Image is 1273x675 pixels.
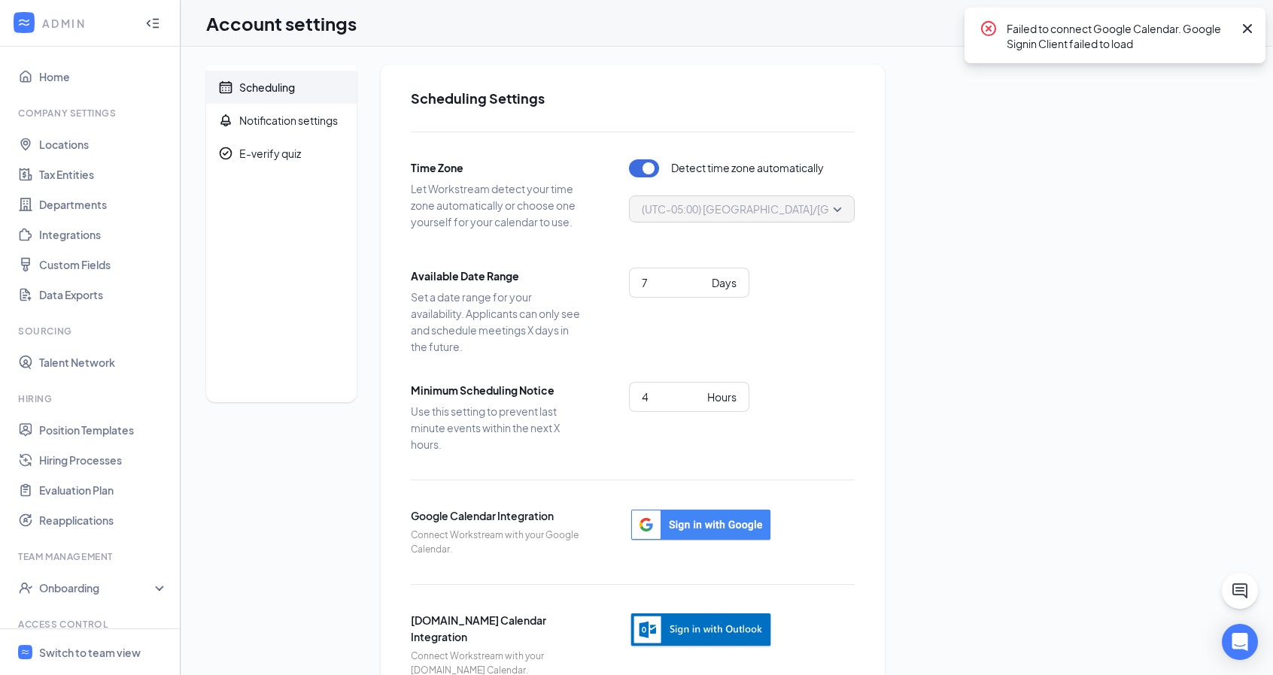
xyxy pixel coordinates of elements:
[411,180,584,230] span: Let Workstream detect your time zone automatically or choose one yourself for your calendar to use.
[18,325,165,337] div: Sourcing
[1222,624,1258,660] div: Open Intercom Messenger
[671,159,824,177] span: Detect time zone automatically
[1007,20,1232,51] div: Failed to connect Google Calendar. Google Signin Client failed to load
[39,280,168,310] a: Data Exports
[707,389,737,405] div: Hours
[411,159,584,176] span: Time Zone
[42,16,132,31] div: ADMIN
[39,347,168,377] a: Talent Network
[239,80,295,95] div: Scheduling
[642,198,998,220] span: (UTC-05:00) [GEOGRAPHIC_DATA]/[GEOGRAPHIC_DATA] - Central Time
[18,550,165,563] div: Team Management
[39,415,168,445] a: Position Templates
[18,618,165,631] div: Access control
[20,647,30,657] svg: WorkstreamLogo
[239,146,301,161] div: E-verify quiz
[411,612,584,645] span: [DOMAIN_NAME] Calendar Integration
[39,250,168,280] a: Custom Fields
[39,475,168,505] a: Evaluation Plan
[39,159,168,189] a: Tax Entities
[206,104,357,137] a: BellNotification settings
[1238,20,1256,38] svg: Cross
[206,11,357,36] h1: Account settings
[39,62,168,92] a: Home
[218,80,233,95] svg: Calendar
[239,113,338,128] div: Notification settings
[411,89,855,107] h2: Scheduling Settings
[39,129,168,159] a: Locations
[1231,582,1249,600] svg: ChatActive
[17,15,32,30] svg: WorkstreamLogo
[411,403,584,453] span: Use this setting to prevent last minute events within the next X hours.
[411,507,584,524] span: Google Calendar Integration
[39,645,141,660] div: Switch to team view
[206,137,357,170] a: CheckmarkCircleE-verify quiz
[411,268,584,284] span: Available Date Range
[411,382,584,398] span: Minimum Scheduling Notice
[712,274,737,291] div: Days
[411,289,584,355] span: Set a date range for your availability. Applicants can only see and schedule meetings X days in t...
[39,445,168,475] a: Hiring Processes
[39,580,155,595] div: Onboarding
[218,113,233,128] svg: Bell
[18,107,165,120] div: Company Settings
[980,20,998,38] svg: CrossCircle
[1222,573,1258,609] button: ChatActive
[145,16,160,31] svg: Collapse
[39,505,168,535] a: Reapplications
[18,580,33,595] svg: UserCheck
[411,528,584,557] span: Connect Workstream with your Google Calendar.
[39,219,168,250] a: Integrations
[18,392,165,405] div: Hiring
[206,71,357,104] a: CalendarScheduling
[39,189,168,219] a: Departments
[218,146,233,161] svg: CheckmarkCircle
